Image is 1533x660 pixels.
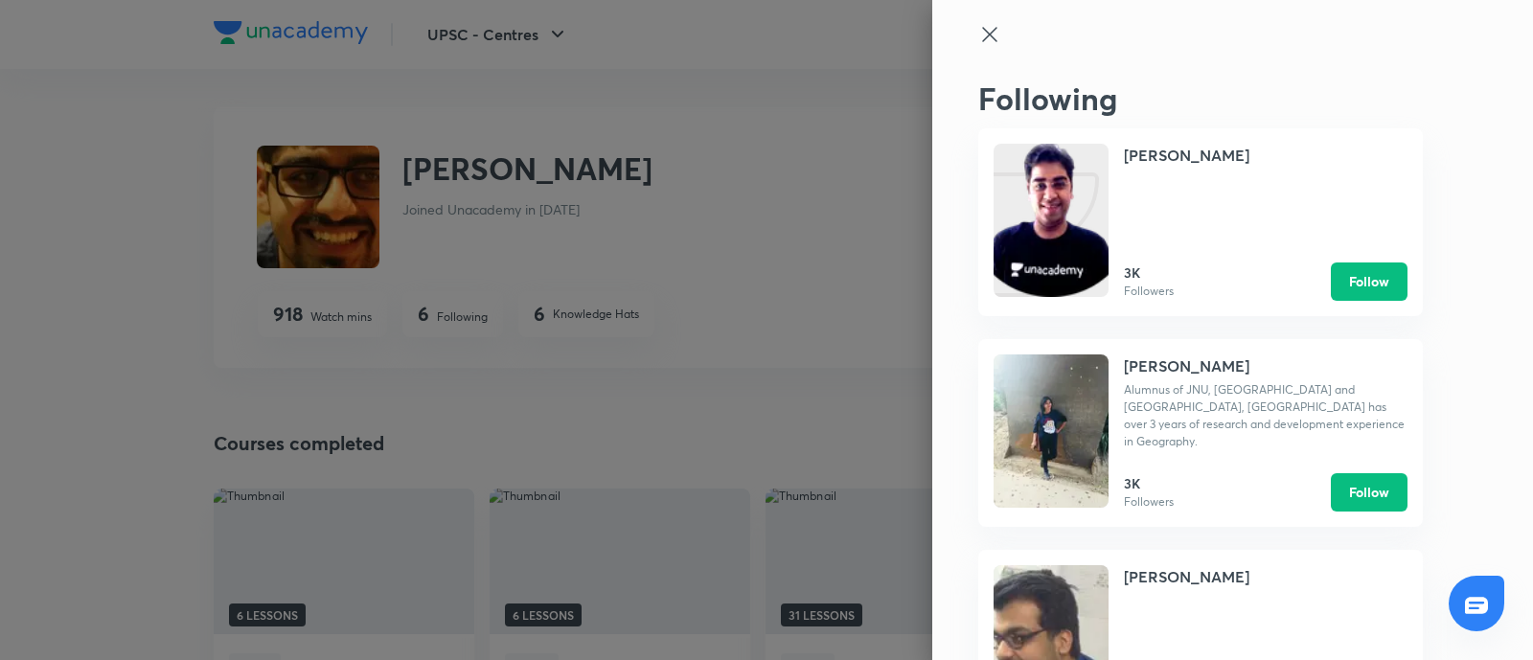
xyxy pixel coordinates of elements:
button: Follow [1331,262,1407,301]
h4: [PERSON_NAME] [1124,354,1249,377]
img: Unacademy [994,354,1109,508]
h6: 3K [1124,473,1174,493]
a: Unacademy[PERSON_NAME]3KFollowersFollow [978,128,1423,316]
button: Follow [1331,473,1407,512]
a: Unacademy[PERSON_NAME]Alumnus of JNU, [GEOGRAPHIC_DATA] and [GEOGRAPHIC_DATA], [GEOGRAPHIC_DATA] ... [978,339,1423,527]
h4: [PERSON_NAME] [1124,144,1249,167]
h2: Following [978,80,1423,117]
p: Followers [1124,493,1174,511]
h4: [PERSON_NAME] [1124,565,1249,588]
p: Alumnus of JNU, New Delhi and Delhi School of Economics, Sritama has over 3 years of research and... [1124,381,1407,450]
p: Followers [1124,283,1174,300]
img: Unacademy [994,144,1109,297]
h6: 3K [1124,262,1174,283]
